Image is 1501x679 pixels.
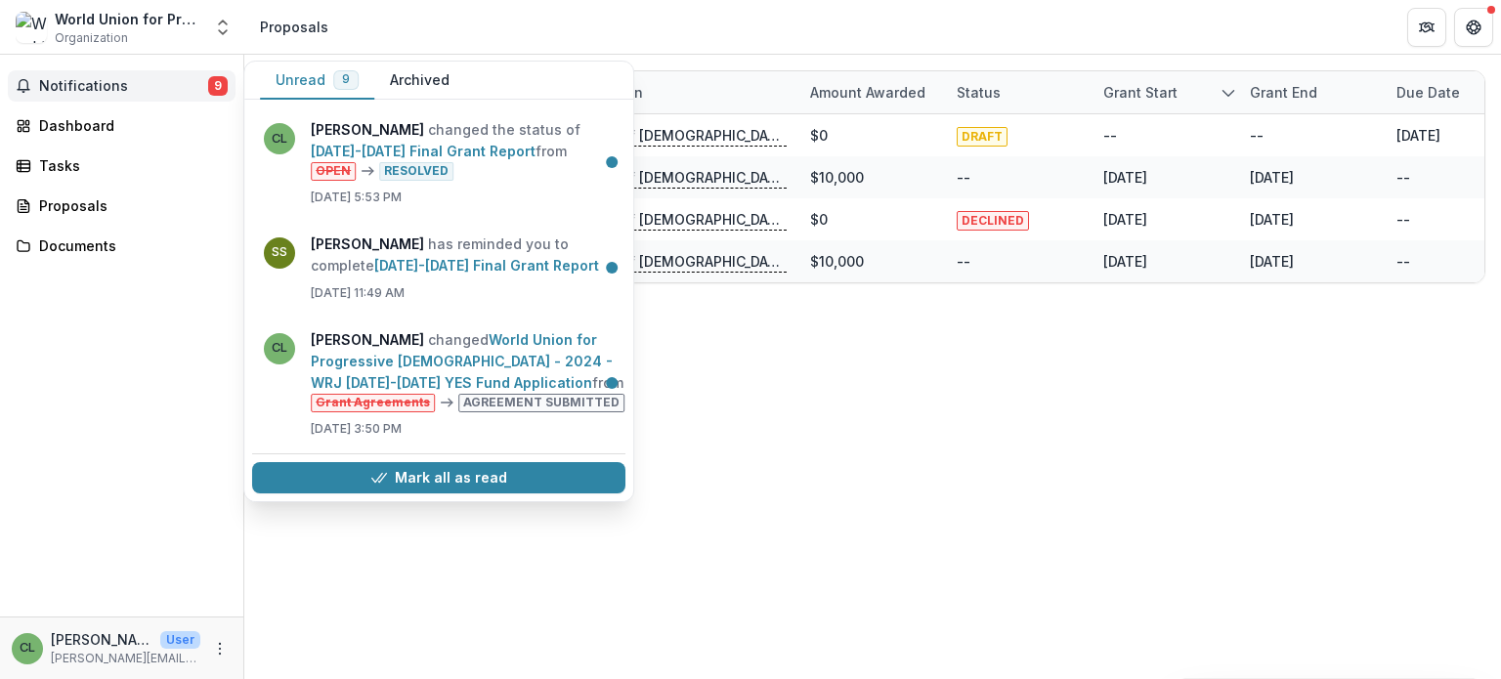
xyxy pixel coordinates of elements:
p: User [160,631,200,649]
span: Notifications [39,78,208,95]
div: [DATE] [1396,125,1440,146]
div: Status [945,71,1092,113]
div: [DATE] [1103,167,1147,188]
div: -- [1250,125,1264,146]
p: Women of [DEMOGRAPHIC_DATA] [566,209,787,231]
a: Proposals [8,190,236,222]
div: [DATE] [1250,251,1294,272]
div: Claudia Laurelli [20,642,35,655]
div: Status [945,82,1012,103]
div: Due Date [1385,82,1472,103]
div: Tasks [39,155,220,176]
div: -- [1396,167,1410,188]
div: Proposals [260,17,328,37]
div: $10,000 [810,251,864,272]
div: [DATE] [1250,167,1294,188]
a: [DATE]-[DATE] Final Grant Report [374,257,599,274]
div: [DATE] [1103,251,1147,272]
p: [DATE] 3:50 PM [311,420,632,438]
a: World Union for Progressive [DEMOGRAPHIC_DATA] - 2024 - WRJ [DATE]-[DATE] YES Fund Application [311,331,613,391]
div: -- [1103,125,1117,146]
button: Get Help [1454,8,1493,47]
p: [PERSON_NAME] [51,629,152,650]
div: Grant start [1092,82,1189,103]
div: $10,000 [810,167,864,188]
div: $0 [810,125,828,146]
div: Dashboard [39,115,220,136]
button: Unread [260,62,374,100]
div: World Union for Progressive [DEMOGRAPHIC_DATA] [55,9,201,29]
div: Grant end [1238,82,1329,103]
div: Grant start [1092,71,1238,113]
p: changed the status of from [311,119,614,181]
a: [DATE]-[DATE] Final Grant Report [311,143,536,159]
div: Amount awarded [798,71,945,113]
a: Documents [8,230,236,262]
span: 9 [342,72,350,86]
svg: sorted descending [1221,85,1236,101]
nav: breadcrumb [252,13,336,41]
div: Foundation [554,71,798,113]
a: Dashboard [8,109,236,142]
button: More [208,637,232,660]
p: Women of [DEMOGRAPHIC_DATA] [566,251,787,273]
span: Organization [55,29,128,47]
span: DECLINED [957,211,1029,231]
div: -- [1396,209,1410,230]
p: Women of [DEMOGRAPHIC_DATA] [566,125,787,147]
div: [DATE] [1103,209,1147,230]
div: -- [1396,251,1410,272]
button: Partners [1407,8,1446,47]
div: [DATE] [1250,209,1294,230]
p: Women of [DEMOGRAPHIC_DATA] [566,167,787,189]
button: Notifications9 [8,70,236,102]
p: [PERSON_NAME][EMAIL_ADDRESS][DOMAIN_NAME] [51,650,200,667]
a: Tasks [8,149,236,182]
div: Amount awarded [798,82,937,103]
div: Grant end [1238,71,1385,113]
button: Archived [374,62,465,100]
div: Documents [39,235,220,256]
p: changed from [311,329,632,412]
button: Mark all as read [252,462,625,493]
div: -- [957,167,970,188]
button: Open entity switcher [209,8,236,47]
span: DRAFT [957,127,1008,147]
div: $0 [810,209,828,230]
div: -- [957,251,970,272]
span: 9 [208,76,228,96]
p: has reminded you to complete [311,233,614,276]
img: World Union for Progressive Judaism [16,12,47,43]
div: Proposals [39,195,220,216]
